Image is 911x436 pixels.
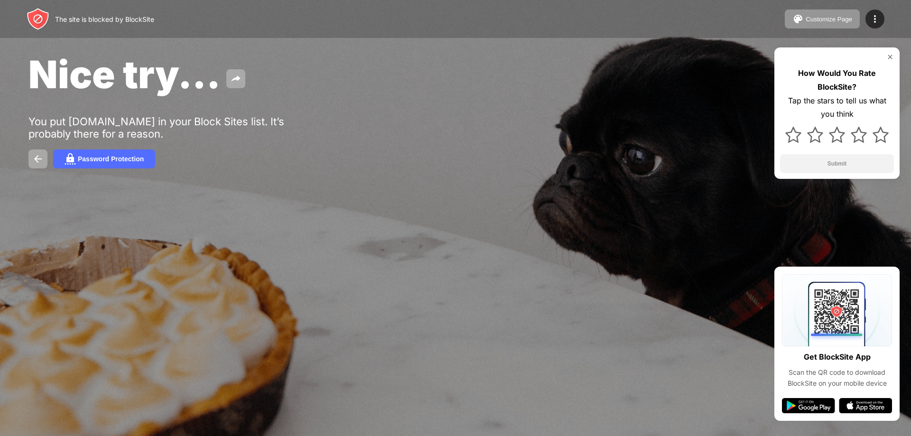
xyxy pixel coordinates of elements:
[886,53,894,61] img: rate-us-close.svg
[785,9,860,28] button: Customize Page
[851,127,867,143] img: star.svg
[230,73,242,84] img: share.svg
[806,16,852,23] div: Customize Page
[785,127,801,143] img: star.svg
[782,274,892,346] img: qrcode.svg
[780,94,894,121] div: Tap the stars to tell us what you think
[869,13,881,25] img: menu-icon.svg
[65,153,76,165] img: password.svg
[792,13,804,25] img: pallet.svg
[55,15,154,23] div: The site is blocked by BlockSite
[53,149,155,168] button: Password Protection
[804,350,871,364] div: Get BlockSite App
[873,127,889,143] img: star.svg
[839,398,892,413] img: app-store.svg
[32,153,44,165] img: back.svg
[28,115,322,140] div: You put [DOMAIN_NAME] in your Block Sites list. It’s probably there for a reason.
[27,8,49,30] img: header-logo.svg
[782,367,892,389] div: Scan the QR code to download BlockSite on your mobile device
[28,51,221,97] span: Nice try...
[829,127,845,143] img: star.svg
[807,127,823,143] img: star.svg
[782,398,835,413] img: google-play.svg
[780,66,894,94] div: How Would You Rate BlockSite?
[780,154,894,173] button: Submit
[78,155,144,163] div: Password Protection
